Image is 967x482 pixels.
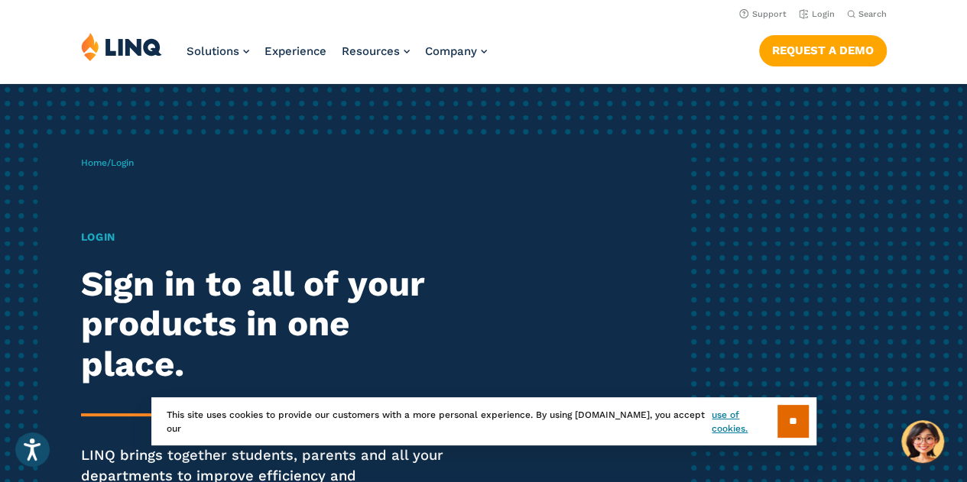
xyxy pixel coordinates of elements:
div: This site uses cookies to provide our customers with a more personal experience. By using [DOMAIN... [151,397,816,445]
h1: Login [81,229,453,245]
span: Solutions [187,44,239,58]
a: Login [799,9,835,19]
a: Solutions [187,44,249,58]
a: Resources [342,44,410,58]
nav: Primary Navigation [187,32,487,82]
a: Request a Demo [759,35,887,66]
h2: Sign in to all of your products in one place. [81,264,453,385]
img: LINQ | K‑12 Software [81,32,162,61]
span: Company [425,44,477,58]
span: Resources [342,44,400,58]
a: Support [739,9,787,19]
a: Experience [264,44,326,58]
span: / [81,157,134,168]
a: Company [425,44,487,58]
span: Login [111,157,134,168]
a: Home [81,157,107,168]
a: use of cookies. [712,408,777,435]
nav: Button Navigation [759,32,887,66]
button: Open Search Bar [847,8,887,20]
span: Search [858,9,887,19]
button: Hello, have a question? Let’s chat. [901,420,944,463]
